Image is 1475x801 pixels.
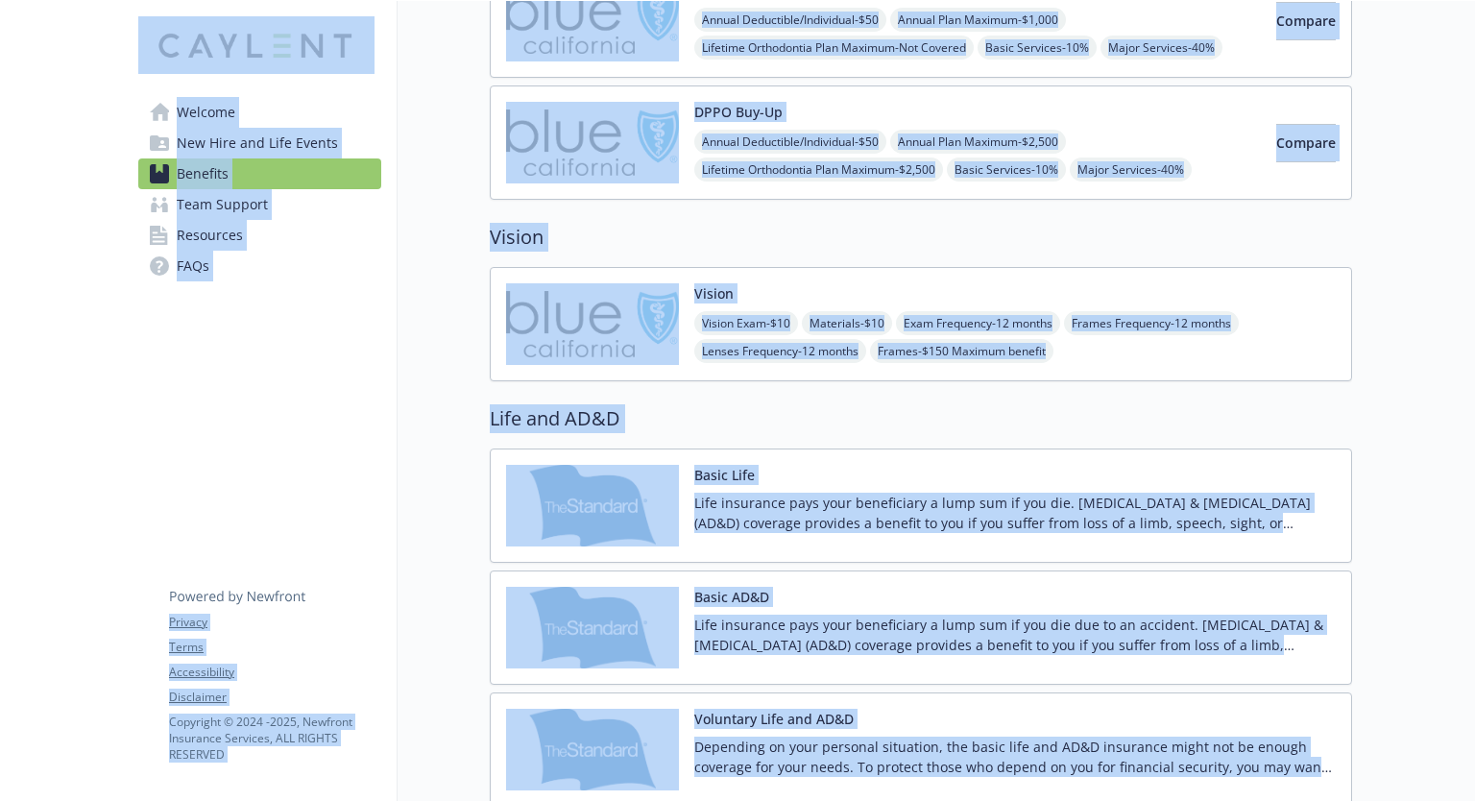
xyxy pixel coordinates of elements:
[694,587,769,607] button: Basic AD&D
[169,714,380,763] p: Copyright © 2024 - 2025 , Newfront Insurance Services, ALL RIGHTS RESERVED
[1064,311,1239,335] span: Frames Frequency - 12 months
[490,223,1352,252] h2: Vision
[169,664,380,681] a: Accessibility
[138,189,381,220] a: Team Support
[1100,36,1222,60] span: Major Services - 40%
[947,158,1066,182] span: Basic Services - 10%
[694,493,1336,533] p: Life insurance pays your beneficiary a lump sum if you die. [MEDICAL_DATA] & [MEDICAL_DATA] (AD&D...
[1276,133,1336,152] span: Compare
[506,587,679,668] img: Standard Insurance Company carrier logo
[694,311,798,335] span: Vision Exam - $10
[890,8,1066,32] span: Annual Plan Maximum - $1,000
[694,102,783,122] button: DPPO Buy-Up
[177,158,229,189] span: Benefits
[1276,124,1336,162] button: Compare
[896,311,1060,335] span: Exam Frequency - 12 months
[890,130,1066,154] span: Annual Plan Maximum - $2,500
[177,220,243,251] span: Resources
[694,130,886,154] span: Annual Deductible/Individual - $50
[169,614,380,631] a: Privacy
[694,283,734,303] button: Vision
[506,102,679,183] img: Blue Shield of California carrier logo
[169,689,380,706] a: Disclaimer
[138,251,381,281] a: FAQs
[506,283,679,365] img: Blue Shield of California carrier logo
[694,737,1336,777] p: Depending on your personal situation, the basic life and AD&D insurance might not be enough cover...
[177,128,338,158] span: New Hire and Life Events
[1276,12,1336,30] span: Compare
[138,97,381,128] a: Welcome
[177,189,268,220] span: Team Support
[506,465,679,546] img: Standard Insurance Company carrier logo
[870,339,1053,363] span: Frames - $150 Maximum benefit
[169,639,380,656] a: Terms
[694,339,866,363] span: Lenses Frequency - 12 months
[177,251,209,281] span: FAQs
[138,158,381,189] a: Benefits
[177,97,235,128] span: Welcome
[694,158,943,182] span: Lifetime Orthodontia Plan Maximum - $2,500
[1070,158,1192,182] span: Major Services - 40%
[490,404,1352,433] h2: Life and AD&D
[694,8,886,32] span: Annual Deductible/Individual - $50
[802,311,892,335] span: Materials - $10
[506,709,679,790] img: Standard Insurance Company carrier logo
[1276,2,1336,40] button: Compare
[978,36,1097,60] span: Basic Services - 10%
[694,465,755,485] button: Basic Life
[138,220,381,251] a: Resources
[138,128,381,158] a: New Hire and Life Events
[694,36,974,60] span: Lifetime Orthodontia Plan Maximum - Not Covered
[694,615,1336,655] p: Life insurance pays your beneficiary a lump sum if you die due to an accident. [MEDICAL_DATA] & [...
[694,709,854,729] button: Voluntary Life and AD&D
